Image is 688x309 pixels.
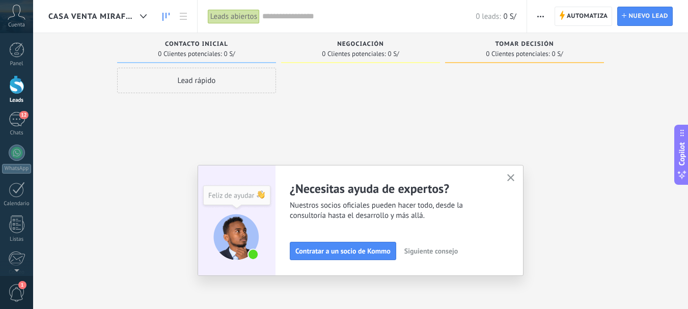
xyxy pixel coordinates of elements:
a: Leads [157,7,175,26]
div: Panel [2,61,32,67]
span: 0 leads: [476,12,501,21]
button: Más [533,7,548,26]
span: Copilot [677,142,687,165]
div: Leads [2,97,32,104]
span: 0 Clientes potenciales: [158,51,222,57]
h2: ¿Necesitas ayuda de expertos? [290,181,494,196]
button: Contratar a un socio de Kommo [290,242,396,260]
span: Contacto inicial [165,41,228,48]
div: WhatsApp [2,164,31,174]
a: Nuevo lead [617,7,673,26]
div: Lead rápido [117,68,276,93]
span: Cuenta [8,22,25,29]
a: Lista [175,7,192,26]
button: Siguiente consejo [400,243,462,259]
span: 0 Clientes potenciales: [322,51,386,57]
span: 0 Clientes potenciales: [486,51,549,57]
span: Contratar a un socio de Kommo [295,247,391,255]
span: Automatiza [567,7,608,25]
span: 12 [19,111,28,119]
span: Tomar decisión [495,41,554,48]
span: 0 S/ [224,51,235,57]
div: Chats [2,130,32,136]
span: 1 [18,281,26,289]
span: Siguiente consejo [404,247,458,255]
div: Contacto inicial [122,41,271,49]
div: Calendario [2,201,32,207]
div: Listas [2,236,32,243]
span: Negociación [337,41,384,48]
span: 0 S/ [388,51,399,57]
div: Tomar decisión [450,41,599,49]
span: CASA VENTA MIRAFLORES [48,12,136,21]
div: Negociación [286,41,435,49]
span: Nuestros socios oficiales pueden hacer todo, desde la consultoría hasta el desarrollo y más allá. [290,201,494,221]
span: Nuevo lead [628,7,668,25]
span: 0 S/ [503,12,516,21]
div: Leads abiertos [208,9,260,24]
span: 0 S/ [552,51,563,57]
a: Automatiza [555,7,613,26]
